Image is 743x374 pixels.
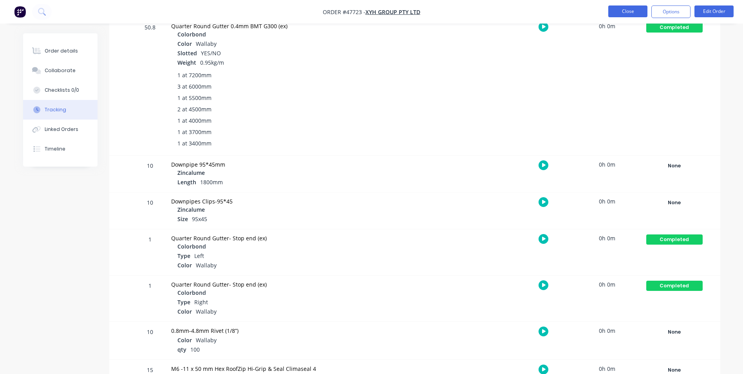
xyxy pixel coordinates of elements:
[45,145,65,153] div: Timeline
[45,126,78,133] div: Linked Orders
[177,215,188,223] span: Size
[201,49,221,57] span: YES/NO
[171,197,441,205] div: Downpipes Clips-95*45
[200,59,224,66] span: 0.95kg/m
[646,161,703,171] div: None
[14,6,26,18] img: Factory
[138,277,162,321] div: 1
[177,205,205,214] span: Zincalume
[171,234,441,242] div: Quarter Round Gutter- Stop end (ex)
[177,40,192,48] span: Color
[646,234,703,245] div: Completed
[200,178,223,186] span: 1800mm
[177,289,206,297] span: Colorbond
[138,157,162,192] div: 10
[45,106,66,113] div: Tracking
[23,139,98,159] button: Timeline
[578,192,636,210] div: 0h 0m
[138,323,162,359] div: 10
[45,67,76,74] div: Collaborate
[138,231,162,275] div: 1
[177,298,190,306] span: Type
[608,5,647,17] button: Close
[177,49,197,57] span: Slotted
[177,178,196,186] span: Length
[323,8,365,16] span: Order #47723 -
[578,322,636,340] div: 0h 0m
[23,80,98,100] button: Checklists 0/0
[177,71,212,79] span: 1 at 7200mm
[177,261,192,269] span: Color
[646,160,703,171] button: None
[177,105,212,113] span: 2 at 4500mm
[578,156,636,173] div: 0h 0m
[138,18,162,155] div: 50.8
[171,160,441,169] div: Downpipe 95*45mm
[23,120,98,139] button: Linked Orders
[177,252,190,260] span: Type
[177,169,205,177] span: Zincalume
[646,327,703,337] div: None
[646,22,703,33] button: Completed
[177,139,212,147] span: 1 at 3400mm
[177,128,212,136] span: 1 at 3700mm
[646,280,703,291] button: Completed
[138,194,162,229] div: 10
[196,261,217,269] span: Wallaby
[177,345,186,354] span: qty
[578,276,636,293] div: 0h 0m
[171,22,441,30] div: Quarter Round Gutter 0.4mm BMT G300 (ex)
[646,197,703,208] button: None
[45,87,79,94] div: Checklists 0/0
[177,242,206,251] span: Colorbond
[177,307,192,316] span: Color
[177,58,196,67] span: Weight
[578,17,636,35] div: 0h 0m
[23,61,98,80] button: Collaborate
[196,40,217,47] span: Wallaby
[171,280,441,289] div: Quarter Round Gutter- Stop end (ex)
[192,215,207,223] span: 95x45
[646,234,703,245] button: Completed
[177,336,192,344] span: Color
[694,5,734,17] button: Edit Order
[23,41,98,61] button: Order details
[194,252,204,260] span: Left
[190,346,200,353] span: 100
[45,47,78,54] div: Order details
[196,336,217,344] span: Wallaby
[646,327,703,338] button: None
[365,8,420,16] a: XYH Group Pty Ltd
[196,308,217,315] span: Wallaby
[194,298,208,306] span: Right
[177,30,206,38] span: Colorbond
[651,5,691,18] button: Options
[23,100,98,120] button: Tracking
[177,82,212,91] span: 3 at 6000mm
[177,94,212,102] span: 1 at 5500mm
[171,365,441,373] div: M6 -11 x 50 mm Hex RoofZip Hi-Grip & Seal Climaseal 4
[177,116,212,125] span: 1 at 4000mm
[171,327,441,335] div: 0.8mm-4.8mm Rivet (1/8”)
[578,229,636,247] div: 0h 0m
